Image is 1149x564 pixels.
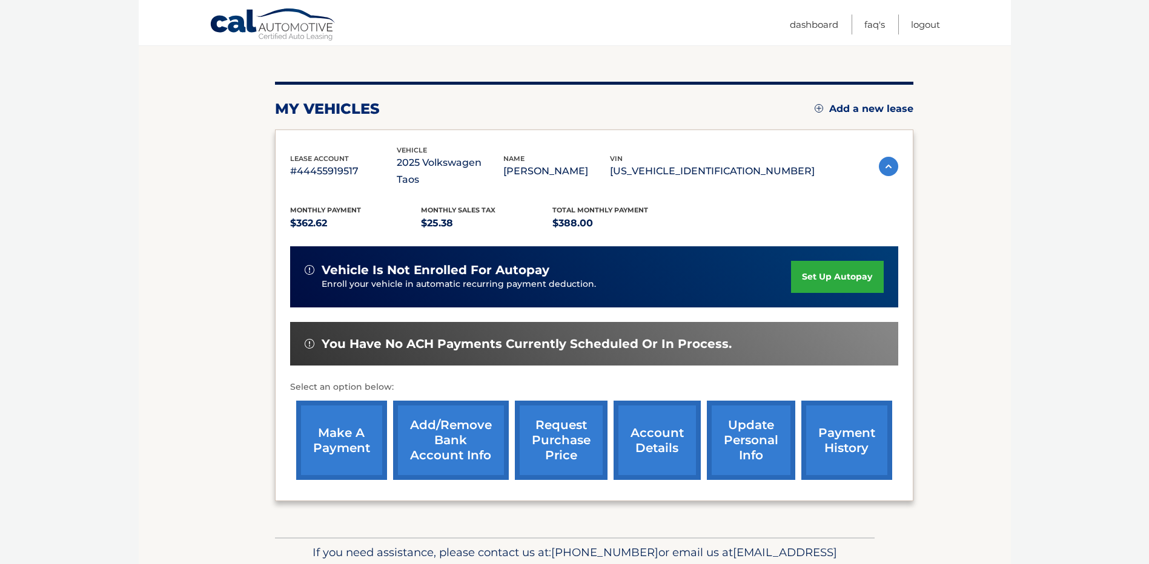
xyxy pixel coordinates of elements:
[275,100,380,118] h2: my vehicles
[421,206,495,214] span: Monthly sales Tax
[210,8,337,43] a: Cal Automotive
[296,401,387,480] a: make a payment
[305,339,314,349] img: alert-white.svg
[614,401,701,480] a: account details
[864,15,885,34] a: FAQ's
[791,261,883,293] a: set up autopay
[815,103,913,115] a: Add a new lease
[610,163,815,180] p: [US_VEHICLE_IDENTIFICATION_NUMBER]
[290,380,898,395] p: Select an option below:
[290,163,397,180] p: #44455919517
[879,157,898,176] img: accordion-active.svg
[610,154,623,163] span: vin
[322,263,549,278] span: vehicle is not enrolled for autopay
[503,154,525,163] span: name
[911,15,940,34] a: Logout
[552,215,684,232] p: $388.00
[322,336,732,352] span: You have no ACH payments currently scheduled or in process.
[305,265,314,275] img: alert-white.svg
[421,215,552,232] p: $25.38
[515,401,608,480] a: request purchase price
[801,401,892,480] a: payment history
[551,545,658,559] span: [PHONE_NUMBER]
[790,15,838,34] a: Dashboard
[290,215,422,232] p: $362.62
[393,401,509,480] a: Add/Remove bank account info
[503,163,610,180] p: [PERSON_NAME]
[707,401,795,480] a: update personal info
[322,278,792,291] p: Enroll your vehicle in automatic recurring payment deduction.
[290,154,349,163] span: lease account
[290,206,361,214] span: Monthly Payment
[552,206,648,214] span: Total Monthly Payment
[397,154,503,188] p: 2025 Volkswagen Taos
[815,104,823,113] img: add.svg
[397,146,427,154] span: vehicle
